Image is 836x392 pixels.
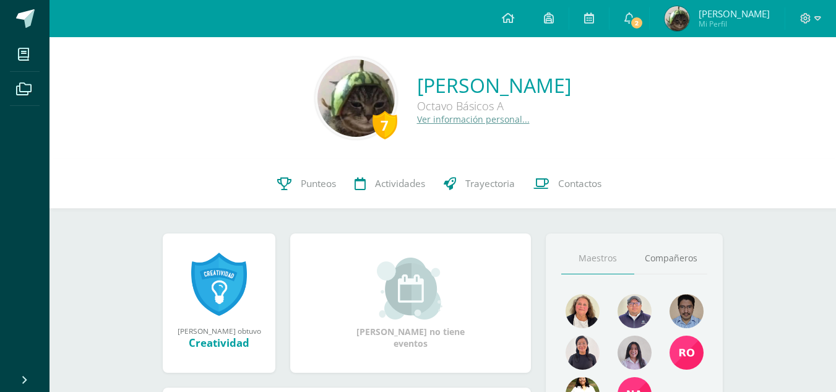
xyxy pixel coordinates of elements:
[345,159,434,209] a: Actividades
[373,111,397,139] div: 7
[349,258,473,349] div: [PERSON_NAME] no tiene eventos
[618,336,652,370] img: c32ad82329b44bc9061dc23c1c7658f9.png
[377,258,444,320] img: event_small.png
[417,113,530,125] a: Ver información personal...
[634,243,707,274] a: Compañeros
[524,159,611,209] a: Contactos
[561,243,634,274] a: Maestros
[699,19,770,29] span: Mi Perfil
[566,294,600,328] img: 9ee8ef55e0f0cb4267c6653addefd60b.png
[434,159,524,209] a: Trayectoria
[629,16,643,30] span: 2
[465,177,515,190] span: Trayectoria
[670,294,704,328] img: bd5c4da964c66059798930f984b6ff37.png
[566,336,600,370] img: 041e67bb1815648f1c28e9f895bf2be1.png
[417,98,571,113] div: Octavo Básicos A
[699,7,770,20] span: [PERSON_NAME]
[417,72,571,98] a: [PERSON_NAME]
[618,294,652,328] img: f2596fff22ce10e3356730cf971142ab.png
[175,336,263,350] div: Creatividad
[665,6,689,31] img: efdde124b53c5e6227a31b6264010d7d.png
[558,177,601,190] span: Contactos
[301,177,336,190] span: Punteos
[268,159,345,209] a: Punteos
[670,336,704,370] img: 5b128c088b3bc6462d39a613088c2279.png
[317,59,395,137] img: db7184c55138646b8047f4dac748d5a5.png
[375,177,425,190] span: Actividades
[175,326,263,336] div: [PERSON_NAME] obtuvo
